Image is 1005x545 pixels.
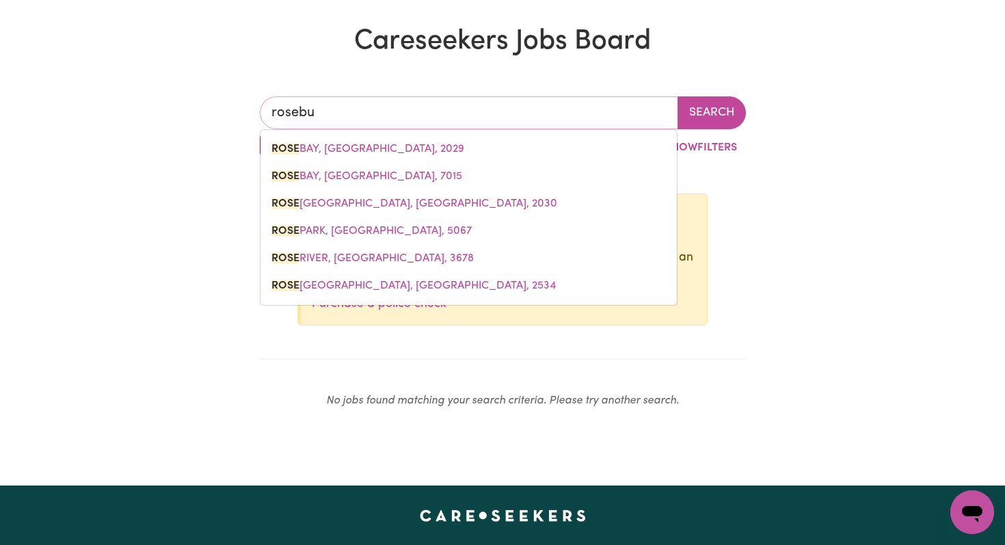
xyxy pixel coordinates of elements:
mark: ROSE [271,253,299,264]
span: BAY, [GEOGRAPHIC_DATA], 7015 [271,171,462,182]
button: Search [678,96,746,129]
span: Show [665,142,697,153]
button: ShowFilters [640,135,746,161]
mark: ROSE [271,171,299,182]
a: ROSE BAY NORTH, New South Wales, 2030 [260,190,677,217]
a: ROSE PARK, South Australia, 5067 [260,217,677,245]
input: Enter a suburb or postcode [260,96,678,129]
a: ROSE VALLEY, New South Wales, 2534 [260,272,677,300]
a: ROSE BAY, Tasmania, 7015 [260,163,677,190]
span: BAY, [GEOGRAPHIC_DATA], 2029 [271,144,464,155]
a: ROSE RIVER, Victoria, 3678 [260,245,677,272]
span: [GEOGRAPHIC_DATA], [GEOGRAPHIC_DATA], 2030 [271,198,557,209]
iframe: Button to launch messaging window [950,490,994,534]
a: ROSE BAY, New South Wales, 2029 [260,135,677,163]
a: Careseekers home page [420,510,586,521]
em: No jobs found matching your search criteria. Please try another search. [326,395,679,406]
span: [GEOGRAPHIC_DATA], [GEOGRAPHIC_DATA], 2534 [271,280,556,291]
mark: ROSE [271,198,299,209]
span: PARK, [GEOGRAPHIC_DATA], 5067 [271,226,472,237]
span: RIVER, [GEOGRAPHIC_DATA], 3678 [271,253,474,264]
mark: ROSE [271,280,299,291]
mark: ROSE [271,144,299,155]
mark: ROSE [271,226,299,237]
div: menu-options [260,129,678,306]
